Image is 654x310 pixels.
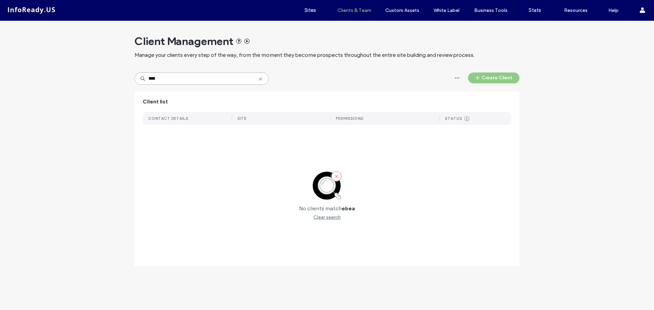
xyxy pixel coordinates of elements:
[608,7,619,13] label: Help
[305,7,316,13] label: Sites
[135,51,474,59] span: Manage your clients every step of the way, from the moment they become prospects throughout the e...
[15,5,29,11] span: Help
[342,205,355,212] label: ebea
[143,98,168,105] span: Client list
[468,72,519,83] button: Create Client
[445,116,462,121] div: STATUS
[529,7,541,13] label: Stats
[434,7,460,13] label: White Label
[299,205,342,212] label: No clients match
[474,7,508,13] label: Business Tools
[135,34,233,48] span: Client Management
[385,7,419,13] label: Custom Assets
[313,214,341,220] div: Clear search
[336,116,363,121] div: PERMISSIONS
[237,116,247,121] div: SITE
[338,7,371,13] label: Clients & Team
[148,116,188,121] div: CONTACT DETAILS
[564,7,588,13] label: Resources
